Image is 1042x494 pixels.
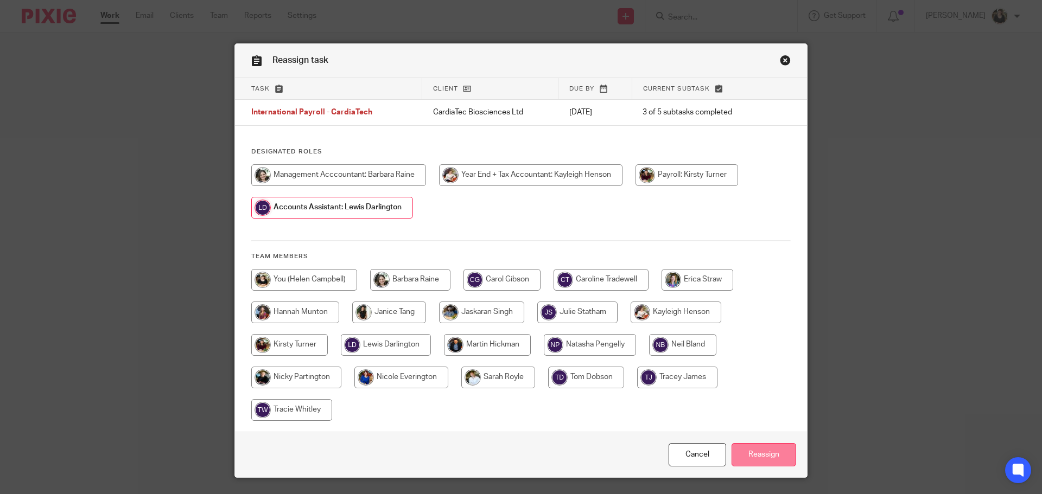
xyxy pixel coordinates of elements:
[569,86,594,92] span: Due by
[632,100,767,126] td: 3 of 5 subtasks completed
[433,107,548,118] p: CardiaTec Biosciences Ltd
[251,252,791,261] h4: Team members
[569,107,621,118] p: [DATE]
[251,147,791,156] h4: Designated Roles
[732,443,796,466] input: Reassign
[780,55,791,69] a: Close this dialog window
[272,56,328,65] span: Reassign task
[669,443,726,466] a: Close this dialog window
[643,86,710,92] span: Current subtask
[251,109,372,117] span: International Payroll - CardiaTech
[433,86,458,92] span: Client
[251,86,270,92] span: Task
